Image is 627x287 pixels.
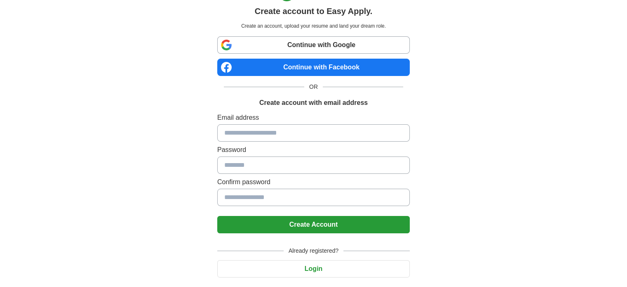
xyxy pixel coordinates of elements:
h1: Create account to Easy Apply. [255,5,373,17]
span: Already registered? [284,247,343,255]
a: Continue with Google [217,36,410,54]
span: OR [304,83,323,91]
a: Continue with Facebook [217,59,410,76]
button: Login [217,260,410,278]
p: Create an account, upload your resume and land your dream role. [219,22,408,30]
label: Password [217,145,410,155]
label: Confirm password [217,177,410,187]
a: Login [217,265,410,272]
button: Create Account [217,216,410,233]
h1: Create account with email address [259,98,368,108]
label: Email address [217,113,410,123]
